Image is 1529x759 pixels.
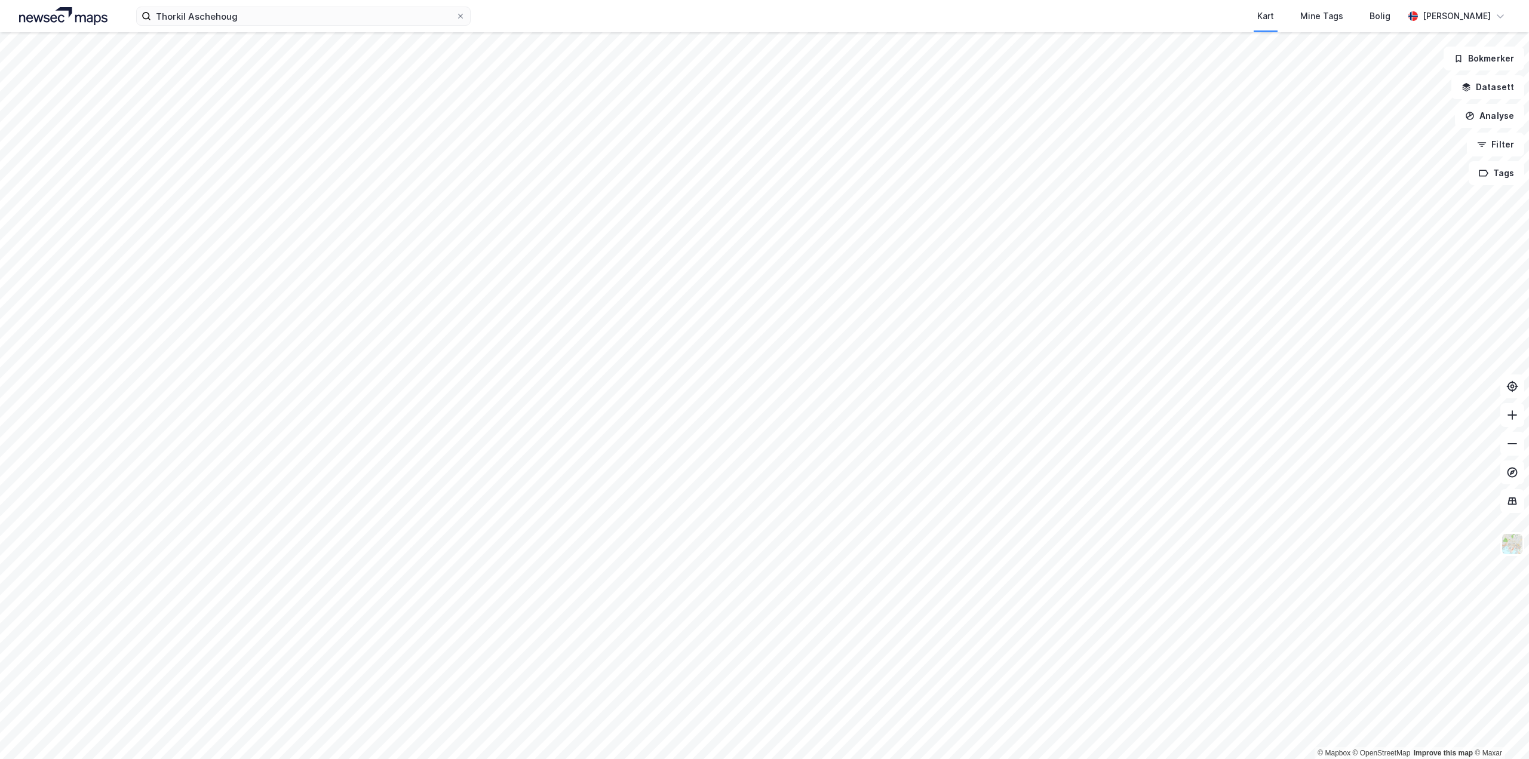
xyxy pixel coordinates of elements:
[1444,47,1524,70] button: Bokmerker
[19,7,108,25] img: logo.a4113a55bc3d86da70a041830d287a7e.svg
[151,7,456,25] input: Søk på adresse, matrikkel, gårdeiere, leietakere eller personer
[1469,161,1524,185] button: Tags
[1353,749,1411,757] a: OpenStreetMap
[1300,9,1343,23] div: Mine Tags
[1469,702,1529,759] iframe: Chat Widget
[1370,9,1390,23] div: Bolig
[1467,133,1524,156] button: Filter
[1318,749,1350,757] a: Mapbox
[1469,702,1529,759] div: Kontrollprogram for chat
[1501,533,1524,555] img: Z
[1257,9,1274,23] div: Kart
[1451,75,1524,99] button: Datasett
[1423,9,1491,23] div: [PERSON_NAME]
[1414,749,1473,757] a: Improve this map
[1455,104,1524,128] button: Analyse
